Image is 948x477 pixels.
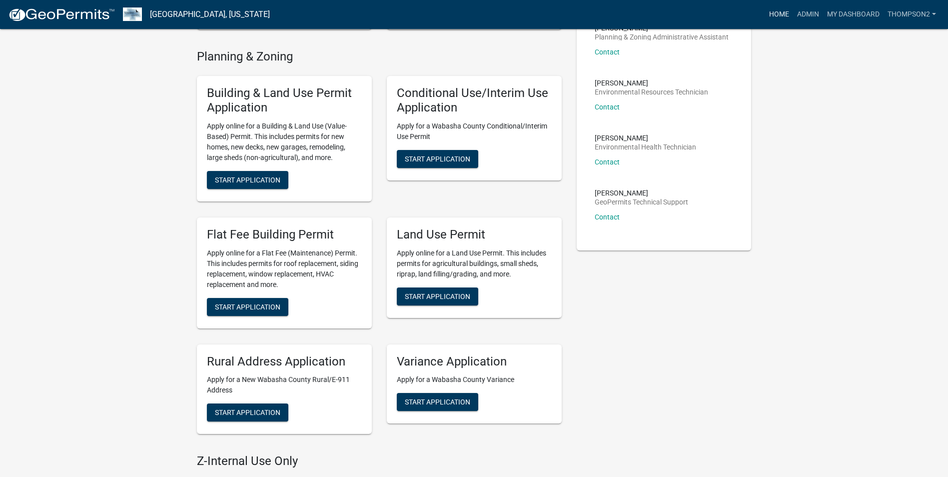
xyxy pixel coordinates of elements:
button: Start Application [207,171,288,189]
a: My Dashboard [823,5,884,24]
h5: Land Use Permit [397,227,552,242]
span: Start Application [405,398,470,406]
span: Start Application [215,302,280,310]
p: Apply for a Wabasha County Conditional/Interim Use Permit [397,121,552,142]
p: Apply online for a Land Use Permit. This includes permits for agricultural buildings, small sheds... [397,248,552,279]
button: Start Application [397,150,478,168]
p: [PERSON_NAME] [595,24,729,31]
h4: Planning & Zoning [197,49,562,64]
p: Apply online for a Building & Land Use (Value-Based) Permit. This includes permits for new homes,... [207,121,362,163]
p: Apply online for a Flat Fee (Maintenance) Permit. This includes permits for roof replacement, sid... [207,248,362,290]
h5: Variance Application [397,354,552,369]
h5: Rural Address Application [207,354,362,369]
img: Wabasha County, Minnesota [123,7,142,21]
h5: Building & Land Use Permit Application [207,86,362,115]
a: Contact [595,213,620,221]
a: Thompson2 [884,5,940,24]
p: GeoPermits Technical Support [595,198,688,205]
p: Apply for a New Wabasha County Rural/E-911 Address [207,374,362,395]
span: Start Application [405,292,470,300]
h5: Conditional Use/Interim Use Application [397,86,552,115]
p: Environmental Resources Technician [595,88,708,95]
p: Environmental Health Technician [595,143,696,150]
p: Apply for a Wabasha County Variance [397,374,552,385]
span: Start Application [215,408,280,416]
button: Start Application [207,298,288,316]
h5: Flat Fee Building Permit [207,227,362,242]
a: Contact [595,158,620,166]
p: [PERSON_NAME] [595,79,708,86]
a: Contact [595,103,620,111]
a: Home [765,5,793,24]
button: Start Application [397,393,478,411]
a: [GEOGRAPHIC_DATA], [US_STATE] [150,6,270,23]
p: Planning & Zoning Administrative Assistant [595,33,729,40]
button: Start Application [207,403,288,421]
p: [PERSON_NAME] [595,134,696,141]
button: Start Application [397,287,478,305]
span: Start Application [215,175,280,183]
h4: Z-Internal Use Only [197,454,562,468]
a: Admin [793,5,823,24]
p: [PERSON_NAME] [595,189,688,196]
span: Start Application [405,154,470,162]
a: Contact [595,48,620,56]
